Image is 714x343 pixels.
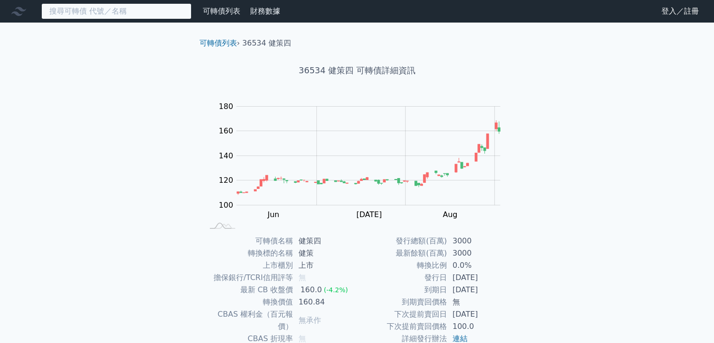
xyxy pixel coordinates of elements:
td: 無 [447,296,511,308]
td: 轉換比例 [357,259,447,272]
td: 到期賣回價格 [357,296,447,308]
tspan: 120 [219,176,233,185]
td: 健策四 [293,235,357,247]
td: 160.84 [293,296,357,308]
li: › [200,38,240,49]
a: 財務數據 [250,7,280,16]
td: [DATE] [447,308,511,320]
tspan: 180 [219,102,233,111]
tspan: [DATE] [356,210,382,219]
td: [DATE] [447,272,511,284]
a: 可轉債列表 [200,39,237,47]
td: 0.0% [447,259,511,272]
td: 擔保銀行/TCRI信用評等 [203,272,293,284]
td: 可轉債名稱 [203,235,293,247]
td: 最新餘額(百萬) [357,247,447,259]
span: 無 [299,334,306,343]
td: 上市櫃別 [203,259,293,272]
tspan: 160 [219,126,233,135]
span: 無 [299,273,306,282]
td: 發行日 [357,272,447,284]
td: 轉換價值 [203,296,293,308]
tspan: 100 [219,201,233,210]
td: 3000 [447,247,511,259]
span: (-4.2%) [324,286,348,294]
td: 發行總額(百萬) [357,235,447,247]
td: CBAS 權利金（百元報價） [203,308,293,333]
g: Chart [214,102,514,219]
input: 搜尋可轉債 代號／名稱 [41,3,192,19]
h1: 36534 健策四 可轉債詳細資訊 [192,64,522,77]
span: 無承作 [299,316,321,325]
td: [DATE] [447,284,511,296]
tspan: Aug [443,210,457,219]
td: 上市 [293,259,357,272]
td: 轉換標的名稱 [203,247,293,259]
td: 3000 [447,235,511,247]
a: 登入／註冊 [654,4,706,19]
td: 最新 CB 收盤價 [203,284,293,296]
a: 連結 [453,334,468,343]
li: 36534 健策四 [242,38,291,49]
td: 健策 [293,247,357,259]
td: 100.0 [447,320,511,333]
tspan: 140 [219,151,233,160]
td: 下次提前賣回價格 [357,320,447,333]
tspan: Jun [267,210,279,219]
td: 到期日 [357,284,447,296]
td: 下次提前賣回日 [357,308,447,320]
a: 可轉債列表 [203,7,240,16]
div: 160.0 [299,284,324,296]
